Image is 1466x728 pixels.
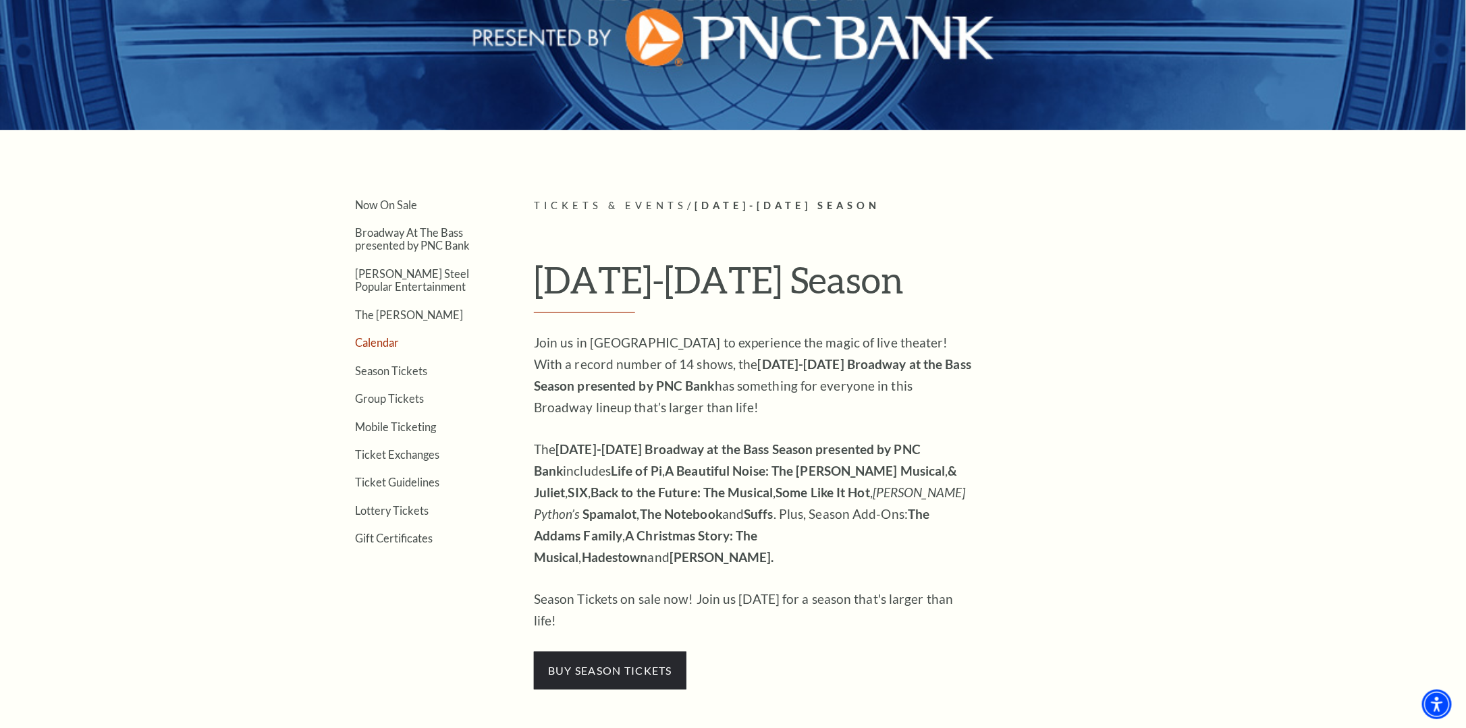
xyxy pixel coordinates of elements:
[355,476,439,488] a: Ticket Guidelines
[665,463,945,478] strong: A Beautiful Noise: The [PERSON_NAME] Musical
[355,336,399,349] a: Calendar
[355,504,429,517] a: Lottery Tickets
[355,364,427,377] a: Season Tickets
[355,392,424,405] a: Group Tickets
[534,528,758,565] strong: A Christmas Story: The Musical
[568,484,588,500] strong: SIX
[355,267,469,293] a: [PERSON_NAME] Steel Popular Entertainment
[1422,690,1452,719] div: Accessibility Menu
[582,506,637,522] strong: Spamalot
[640,506,722,522] strong: The Notebook
[534,198,1151,215] p: /
[611,463,662,478] strong: Life of Pi
[534,652,686,690] span: buy season tickets
[744,506,773,522] strong: Suffs
[355,308,463,321] a: The [PERSON_NAME]
[776,484,870,500] strong: Some Like It Hot
[534,662,686,677] a: buy season tickets
[582,549,648,565] strong: Hadestown
[355,448,439,461] a: Ticket Exchanges
[534,439,973,568] p: The includes , , , , , , , and . Plus, Season Add-Ons: , , and
[591,484,773,500] strong: Back to the Future: The Musical
[534,588,973,632] p: Season Tickets on sale now! Join us [DATE] for a season that's larger than life!
[355,198,417,211] a: Now On Sale
[695,200,880,211] span: [DATE]-[DATE] Season
[355,420,436,433] a: Mobile Ticketing
[355,226,470,252] a: Broadway At The Bass presented by PNC Bank
[670,549,773,565] strong: [PERSON_NAME].
[534,200,687,211] span: Tickets & Events
[534,258,1151,313] h1: [DATE]-[DATE] Season
[355,532,433,544] a: Gift Certificates
[534,441,921,478] strong: [DATE]-[DATE] Broadway at the Bass Season presented by PNC Bank
[534,332,973,418] p: Join us in [GEOGRAPHIC_DATA] to experience the magic of live theater! With a record number of 14 ...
